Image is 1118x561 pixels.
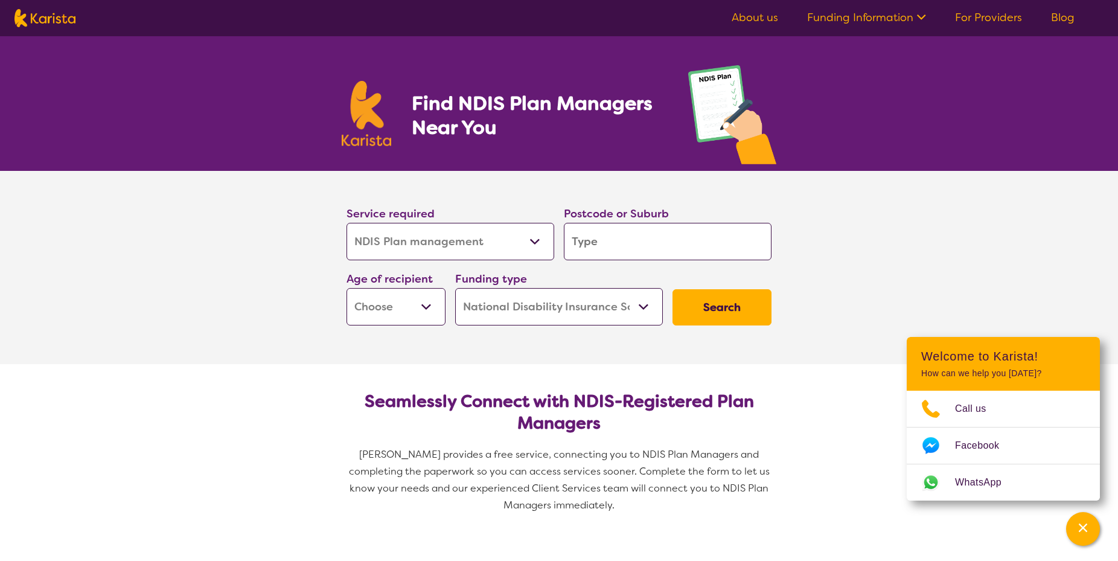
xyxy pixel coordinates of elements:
a: For Providers [955,10,1022,25]
img: plan-management [688,65,776,171]
p: How can we help you [DATE]? [921,368,1085,379]
label: Postcode or Suburb [564,207,669,221]
a: Web link opens in a new tab. [907,464,1100,501]
span: Call us [955,400,1001,418]
span: WhatsApp [955,473,1016,492]
label: Service required [347,207,435,221]
img: Karista logo [342,81,391,146]
ul: Choose channel [907,391,1100,501]
a: Funding Information [807,10,926,25]
h2: Welcome to Karista! [921,349,1085,364]
input: Type [564,223,771,260]
button: Channel Menu [1066,512,1100,546]
h1: Find NDIS Plan Managers Near You [412,91,664,139]
a: Blog [1051,10,1075,25]
a: About us [732,10,778,25]
button: Search [672,289,771,325]
label: Funding type [455,272,527,286]
label: Age of recipient [347,272,433,286]
span: Facebook [955,437,1014,455]
img: Karista logo [14,9,75,27]
span: [PERSON_NAME] provides a free service, connecting you to NDIS Plan Managers and completing the pa... [349,448,772,511]
div: Channel Menu [907,337,1100,501]
h2: Seamlessly Connect with NDIS-Registered Plan Managers [356,391,762,434]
